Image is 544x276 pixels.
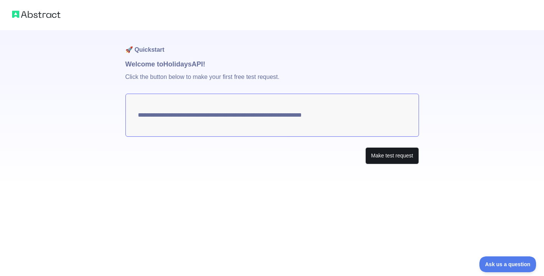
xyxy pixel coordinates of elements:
button: Make test request [365,147,419,164]
h1: 🚀 Quickstart [125,30,419,59]
p: Click the button below to make your first free test request. [125,69,419,94]
img: Abstract logo [12,9,60,20]
iframe: Toggle Customer Support [479,256,536,272]
h1: Welcome to Holidays API! [125,59,419,69]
